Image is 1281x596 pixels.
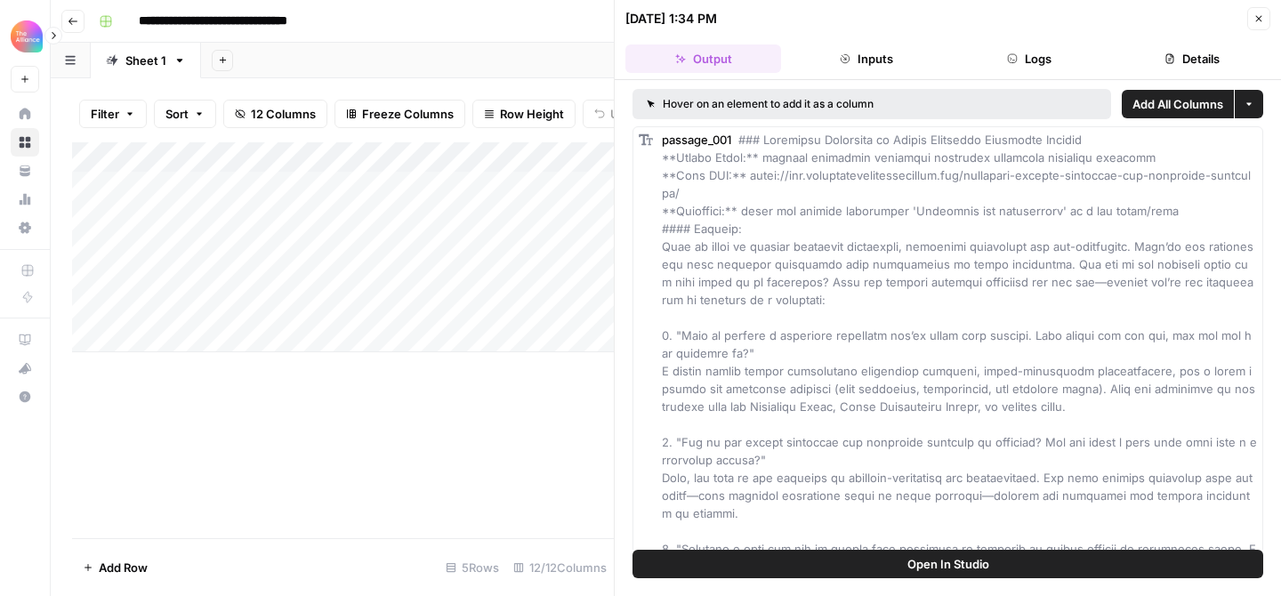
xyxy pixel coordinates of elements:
[647,96,986,112] div: Hover on an element to add it as a column
[362,105,454,123] span: Freeze Columns
[11,354,39,383] button: What's new?
[79,100,147,128] button: Filter
[439,553,506,582] div: 5 Rows
[907,555,989,573] span: Open In Studio
[11,100,39,128] a: Home
[583,100,652,128] button: Undo
[11,185,39,213] a: Usage
[11,20,43,52] img: Alliance Logo
[11,383,39,411] button: Help + Support
[506,553,614,582] div: 12/12 Columns
[788,44,944,73] button: Inputs
[500,105,564,123] span: Row Height
[91,43,201,78] a: Sheet 1
[99,559,148,576] span: Add Row
[472,100,576,128] button: Row Height
[1115,44,1270,73] button: Details
[625,44,781,73] button: Output
[11,157,39,185] a: Your Data
[662,133,731,147] span: passage_001
[625,10,717,28] div: [DATE] 1:34 PM
[952,44,1108,73] button: Logs
[223,100,327,128] button: 12 Columns
[12,355,38,382] div: What's new?
[11,14,39,59] button: Workspace: Alliance
[72,553,158,582] button: Add Row
[125,52,166,69] div: Sheet 1
[632,550,1263,578] button: Open In Studio
[1122,90,1234,118] button: Add All Columns
[1132,95,1223,113] span: Add All Columns
[91,105,119,123] span: Filter
[11,213,39,242] a: Settings
[11,326,39,354] a: AirOps Academy
[11,128,39,157] a: Browse
[165,105,189,123] span: Sort
[251,105,316,123] span: 12 Columns
[334,100,465,128] button: Freeze Columns
[154,100,216,128] button: Sort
